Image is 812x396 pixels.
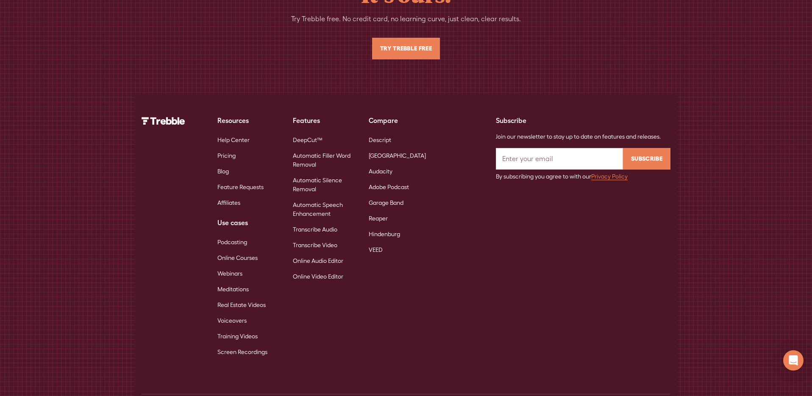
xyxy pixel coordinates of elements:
a: Pricing [217,148,236,164]
a: Online Courses [217,250,258,266]
a: Try Trebble Free [372,38,440,59]
div: Join our newsletter to stay up to date on features and releases. [496,132,670,141]
a: Online Video Editor [293,269,343,284]
a: Training Videos [217,329,258,344]
div: Features [293,115,355,125]
a: VEED [369,242,383,258]
div: Compare [369,115,431,125]
a: Podcasting [217,234,247,250]
a: Affiliates [217,195,240,211]
form: Email Form [496,148,670,181]
a: Garage Band [369,195,403,211]
input: Subscribe [623,148,670,170]
a: DeepCut™ [293,132,323,148]
a: Webinars [217,266,242,282]
a: Hindenburg [369,226,400,242]
a: Transcribe Video [293,237,337,253]
a: Automatic Silence Removal [293,173,355,197]
a: Privacy Policy [591,173,628,180]
a: Online Audio Editor [293,253,343,269]
div: By subscribing you agree to with our [496,172,670,181]
a: Real Estate Videos [217,297,266,313]
a: Screen Recordings [217,344,267,360]
a: Descript [369,132,391,148]
div: Open Intercom Messenger [783,350,804,371]
img: Trebble Logo - AI Podcast Editor [142,117,185,125]
a: Feature Requests [217,179,264,195]
a: Voiceovers [217,313,247,329]
a: Help Center [217,132,250,148]
div: Try Trebble free. No credit card, no learning curve, just clean, clear results. [291,14,521,24]
input: Enter your email [496,148,623,170]
a: Automatic Filler Word Removal [293,148,355,173]
a: Reaper [369,211,388,226]
a: Automatic Speech Enhancement [293,197,355,222]
div: Subscribe [496,115,670,125]
a: Adobe Podcast [369,179,409,195]
a: Audacity [369,164,392,179]
a: Meditations [217,282,249,297]
a: Blog [217,164,229,179]
a: [GEOGRAPHIC_DATA] [369,148,426,164]
div: Use cases [217,218,280,228]
div: Resources [217,115,280,125]
a: Transcribe Audio [293,222,337,237]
